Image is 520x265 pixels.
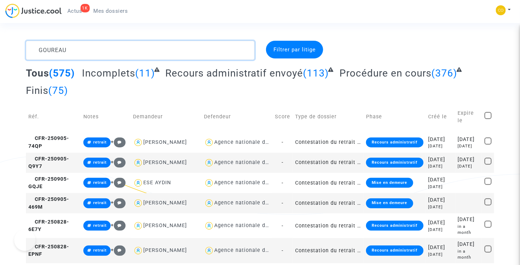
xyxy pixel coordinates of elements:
[428,184,453,190] div: [DATE]
[111,139,126,145] span: +
[93,160,107,165] span: retrait
[366,246,423,255] div: Recours administratif
[49,67,75,79] span: (575)
[28,244,69,258] span: CFR-250828-EPNF
[428,196,453,204] div: [DATE]
[214,247,292,253] div: Agence nationale de l'habitat
[366,137,423,147] div: Recours administratif
[28,196,69,210] span: CFR-250905-469M
[458,224,480,236] div: in a month
[458,143,480,149] div: [DATE]
[455,102,482,132] td: Expire le
[428,219,453,227] div: [DATE]
[272,102,293,132] td: Score
[458,163,480,169] div: [DATE]
[204,158,214,168] img: icon-user.svg
[143,180,171,186] div: ESE AYDIN
[111,159,126,165] span: +
[133,246,143,256] img: icon-user.svg
[111,222,126,228] span: +
[366,178,413,188] div: Mise en demeure
[5,4,62,18] img: jc-logo.svg
[458,136,480,143] div: [DATE]
[133,178,143,188] img: icon-user.svg
[428,156,453,164] div: [DATE]
[111,199,126,205] span: +
[339,67,431,79] span: Procédure en cours
[143,247,187,253] div: [PERSON_NAME]
[293,132,364,152] td: Contestation du retrait de [PERSON_NAME] par l'ANAH (mandataire)
[458,156,480,164] div: [DATE]
[428,143,453,149] div: [DATE]
[131,102,201,132] td: Demandeur
[293,193,364,213] td: Contestation du retrait de [PERSON_NAME] par l'ANAH (mandataire)
[428,252,453,258] div: [DATE]
[428,227,453,233] div: [DATE]
[282,159,283,165] span: -
[282,223,283,229] span: -
[204,137,214,148] img: icon-user.svg
[282,248,283,254] span: -
[214,200,292,206] div: Agence nationale de l'habitat
[143,159,187,165] div: [PERSON_NAME]
[28,219,69,233] span: CFR-250828-6E7Y
[282,139,283,145] span: -
[93,201,107,205] span: retrait
[135,67,155,79] span: (11)
[94,8,128,14] span: Mes dossiers
[214,159,292,165] div: Agence nationale de l'habitat
[428,163,453,169] div: [DATE]
[366,221,423,231] div: Recours administratif
[88,6,134,16] a: Mes dossiers
[28,156,69,170] span: CFR-250905-Q9Y7
[93,223,107,228] span: retrait
[93,180,107,185] span: retrait
[293,238,364,263] td: Contestation du retrait de [PERSON_NAME] par l'ANAH (mandataire)
[273,46,316,53] span: Filtrer par litige
[293,213,364,238] td: Contestation du retrait de [PERSON_NAME] par l'ANAH (mandataire)
[204,178,214,188] img: icon-user.svg
[366,158,423,168] div: Recours administratif
[201,102,272,132] td: Defendeur
[48,85,68,96] span: (75)
[431,67,457,79] span: (376)
[293,153,364,173] td: Contestation du retrait de [PERSON_NAME] par l'ANAH (mandataire)
[366,198,413,208] div: Mise en demeure
[364,102,426,132] td: Phase
[204,198,214,208] img: icon-user.svg
[143,139,187,145] div: [PERSON_NAME]
[428,244,453,252] div: [DATE]
[133,137,143,148] img: icon-user.svg
[133,198,143,208] img: icon-user.svg
[143,222,187,229] div: [PERSON_NAME]
[426,102,455,132] td: Créé le
[26,67,49,79] span: Tous
[133,158,143,168] img: icon-user.svg
[303,67,329,79] span: (113)
[26,102,81,132] td: Réf.
[14,230,35,251] iframe: Help Scout Beacon - Open
[293,173,364,193] td: Contestation du retrait de [PERSON_NAME] par l'ANAH (mandataire)
[204,246,214,256] img: icon-user.svg
[496,5,506,15] img: 5a13cfc393247f09c958b2f13390bacc
[81,102,131,132] td: Notes
[26,85,48,96] span: Finis
[214,139,292,145] div: Agence nationale de l'habitat
[165,67,303,79] span: Recours administratif envoyé
[428,204,453,210] div: [DATE]
[93,248,107,253] span: retrait
[458,248,480,261] div: in a month
[428,176,453,184] div: [DATE]
[81,4,90,12] div: 1K
[204,221,214,231] img: icon-user.svg
[62,6,88,16] a: 1KActus
[93,140,107,145] span: retrait
[428,136,453,143] div: [DATE]
[111,247,126,253] span: +
[133,221,143,231] img: icon-user.svg
[214,180,292,186] div: Agence nationale de l'habitat
[28,135,69,149] span: CFR-250905-74QP
[458,216,480,224] div: [DATE]
[458,241,480,248] div: [DATE]
[282,200,283,206] span: -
